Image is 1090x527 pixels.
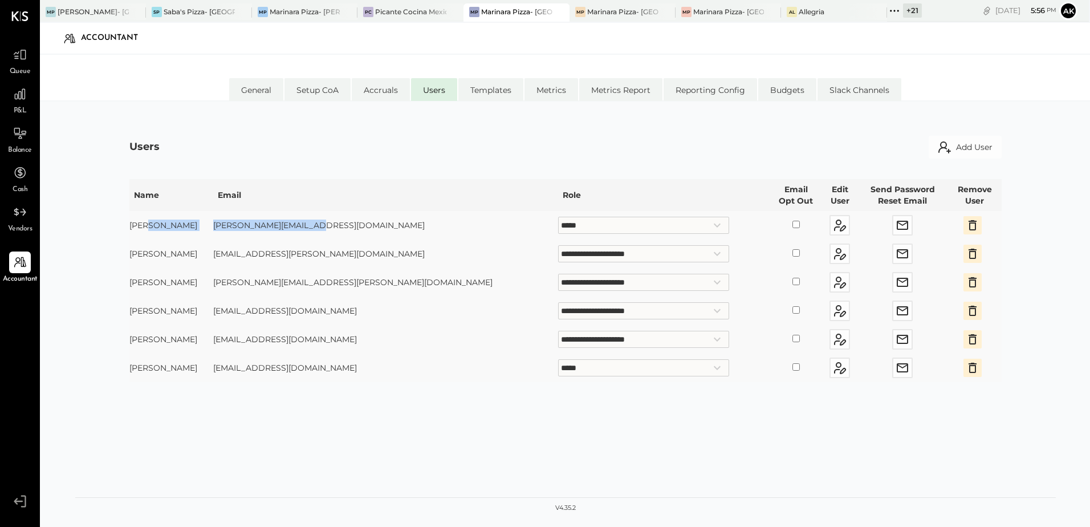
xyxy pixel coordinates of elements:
a: P&L [1,83,39,116]
li: Setup CoA [284,78,351,101]
div: copy link [981,5,993,17]
td: [PERSON_NAME][EMAIL_ADDRESS][PERSON_NAME][DOMAIN_NAME] [213,268,558,297]
td: [PERSON_NAME] [129,354,213,382]
th: Email [213,179,558,211]
div: Marinara Pizza- [GEOGRAPHIC_DATA] [693,7,764,17]
a: Vendors [1,201,39,234]
th: Send Password Reset Email [857,179,948,211]
span: Cash [13,185,27,195]
td: [PERSON_NAME] [129,211,213,240]
div: [DATE] [995,5,1056,16]
li: Metrics [524,78,578,101]
li: Budgets [758,78,816,101]
th: Name [129,179,213,211]
td: [EMAIL_ADDRESS][DOMAIN_NAME] [213,325,558,354]
li: Reporting Config [664,78,757,101]
span: Balance [8,145,32,156]
div: Marinara Pizza- [PERSON_NAME] [270,7,341,17]
th: Email Opt Out [769,179,823,211]
div: Al [787,7,797,17]
div: PC [363,7,373,17]
li: Templates [458,78,523,101]
a: Queue [1,44,39,77]
td: [PERSON_NAME] [129,325,213,354]
a: Balance [1,123,39,156]
div: Allegria [799,7,824,17]
li: General [229,78,283,101]
td: [EMAIL_ADDRESS][PERSON_NAME][DOMAIN_NAME] [213,240,558,268]
button: Add User [929,136,1002,159]
td: [PERSON_NAME][EMAIL_ADDRESS][DOMAIN_NAME] [213,211,558,240]
span: Accountant [3,274,38,285]
a: Accountant [1,252,39,285]
span: Queue [10,67,31,77]
div: MP [46,7,56,17]
div: MP [469,7,479,17]
li: Slack Channels [817,78,901,101]
div: Picante Cocina Mexicana Rest [375,7,446,17]
th: Edit User [823,179,857,211]
div: v 4.35.2 [555,504,576,513]
div: Users [129,140,160,155]
td: [PERSON_NAME] [129,268,213,297]
div: Saba's Pizza- [GEOGRAPHIC_DATA] [164,7,235,17]
div: MP [575,7,585,17]
button: Ak [1059,2,1077,20]
div: [PERSON_NAME]- [GEOGRAPHIC_DATA] [58,7,129,17]
div: + 21 [903,3,922,18]
div: Accountant [81,29,149,47]
th: Remove User [948,179,1002,211]
div: Marinara Pizza- [GEOGRAPHIC_DATA] [481,7,552,17]
a: Cash [1,162,39,195]
div: MP [258,7,268,17]
span: Vendors [8,224,32,234]
div: MP [681,7,692,17]
div: Marinara Pizza- [GEOGRAPHIC_DATA]. [587,7,658,17]
th: Role [558,179,769,211]
span: P&L [14,106,27,116]
td: [PERSON_NAME] [129,297,213,325]
td: [PERSON_NAME] [129,240,213,268]
li: Accruals [352,78,410,101]
div: SP [152,7,162,17]
li: Users [411,78,457,101]
td: [EMAIL_ADDRESS][DOMAIN_NAME] [213,354,558,382]
td: [EMAIL_ADDRESS][DOMAIN_NAME] [213,297,558,325]
li: Metrics Report [579,78,662,101]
